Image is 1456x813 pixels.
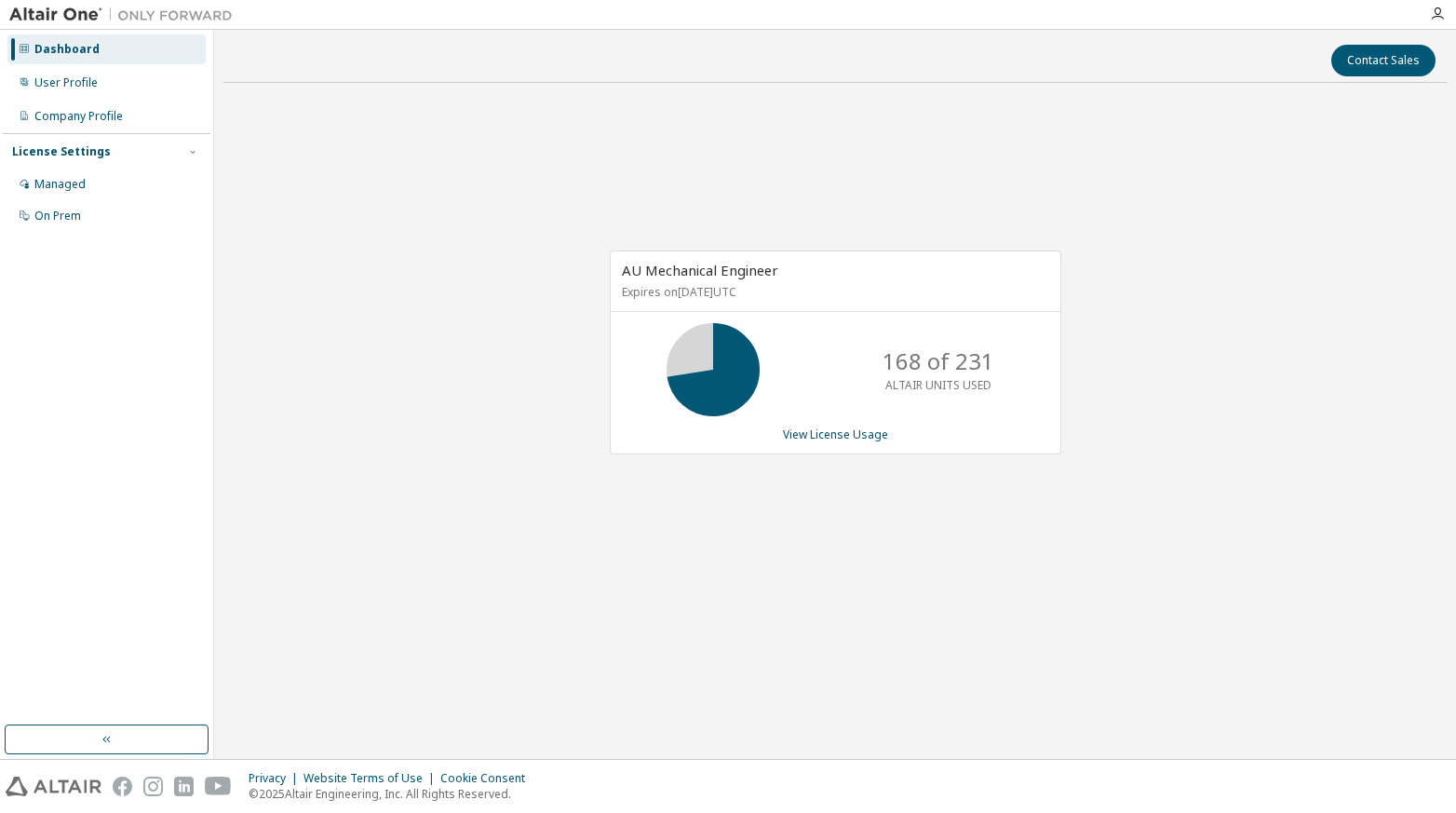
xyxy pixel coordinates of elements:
[143,777,163,796] img: instagram.svg
[249,771,303,786] div: Privacy
[34,209,81,224] div: On Prem
[249,786,536,802] p: © 2025 Altair Engineering, Inc. All Rights Reserved.
[34,42,100,57] div: Dashboard
[34,109,123,124] div: Company Profile
[622,261,778,279] span: AU Mechanical Engineer
[34,177,86,192] div: Managed
[6,777,101,796] img: altair_logo.svg
[113,777,132,796] img: facebook.svg
[1331,45,1436,76] button: Contact Sales
[34,75,98,90] div: User Profile
[174,777,194,796] img: linkedin.svg
[622,284,1045,300] p: Expires on [DATE] UTC
[303,771,440,786] div: Website Terms of Use
[9,6,242,24] img: Altair One
[12,144,111,159] div: License Settings
[783,427,888,442] a: View License Usage
[205,777,232,796] img: youtube.svg
[885,377,991,393] p: ALTAIR UNITS USED
[883,346,994,377] p: 168 of 231
[440,771,536,786] div: Cookie Consent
